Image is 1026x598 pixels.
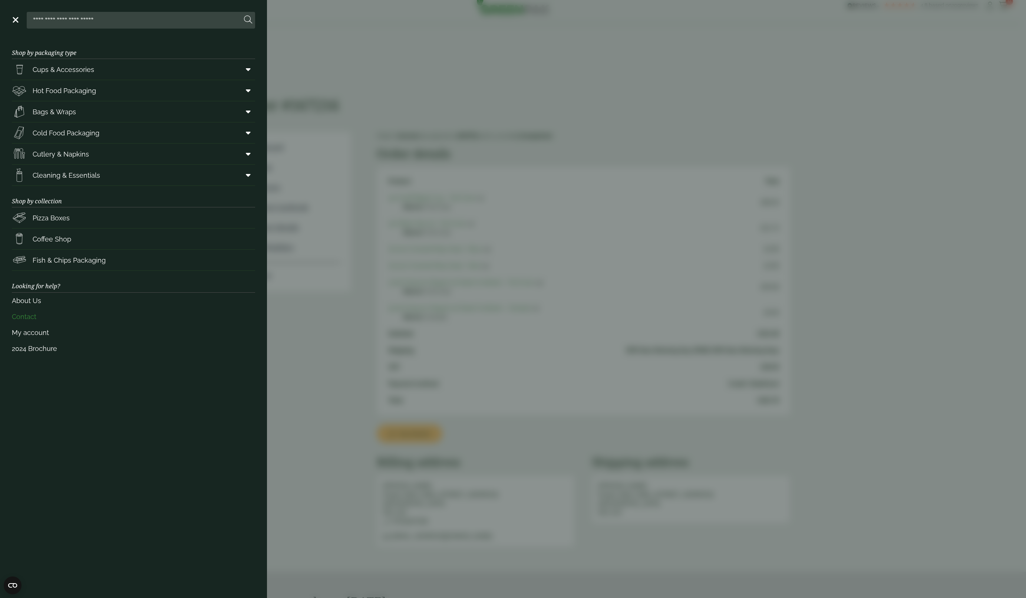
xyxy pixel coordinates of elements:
[12,62,27,77] img: PintNhalf_cup.svg
[12,147,27,161] img: Cutlery.svg
[12,168,27,183] img: open-wipe.svg
[12,229,255,249] a: Coffee Shop
[12,231,27,246] img: HotDrink_paperCup.svg
[33,234,71,244] span: Coffee Shop
[12,250,255,270] a: Fish & Chips Packaging
[33,65,94,75] span: Cups & Accessories
[12,165,255,185] a: Cleaning & Essentials
[12,122,255,143] a: Cold Food Packaging
[12,37,255,59] h3: Shop by packaging type
[12,207,255,228] a: Pizza Boxes
[12,253,27,267] img: FishNchip_box.svg
[12,186,255,207] h3: Shop by collection
[12,80,255,101] a: Hot Food Packaging
[33,128,99,138] span: Cold Food Packaging
[12,271,255,292] h3: Looking for help?
[33,86,96,96] span: Hot Food Packaging
[12,83,27,98] img: Deli_box.svg
[12,144,255,164] a: Cutlery & Napkins
[12,309,255,325] a: Contact
[12,210,27,225] img: Pizza_boxes.svg
[33,149,89,159] span: Cutlery & Napkins
[12,59,255,80] a: Cups & Accessories
[4,576,22,594] button: Open CMP widget
[33,107,76,117] span: Bags & Wraps
[12,104,27,119] img: Paper_carriers.svg
[12,293,255,309] a: About Us
[33,255,106,265] span: Fish & Chips Packaging
[12,101,255,122] a: Bags & Wraps
[33,213,70,223] span: Pizza Boxes
[33,170,100,180] span: Cleaning & Essentials
[12,125,27,140] img: Sandwich_box.svg
[12,325,255,341] a: My account
[12,341,255,356] a: 2024 Brochure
